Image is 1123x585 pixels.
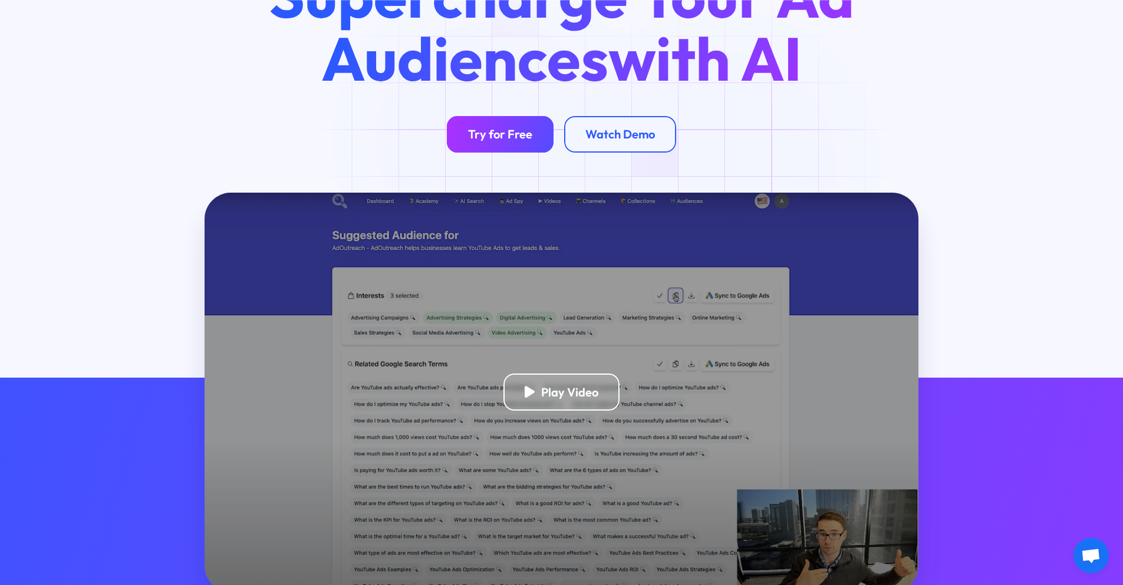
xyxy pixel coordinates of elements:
div: Watch Demo [585,127,655,141]
div: Play Video [541,385,598,399]
div: Open chat [1073,538,1109,573]
a: Try for Free [447,116,554,153]
span: with AI [608,20,802,97]
div: Try for Free [468,127,532,141]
